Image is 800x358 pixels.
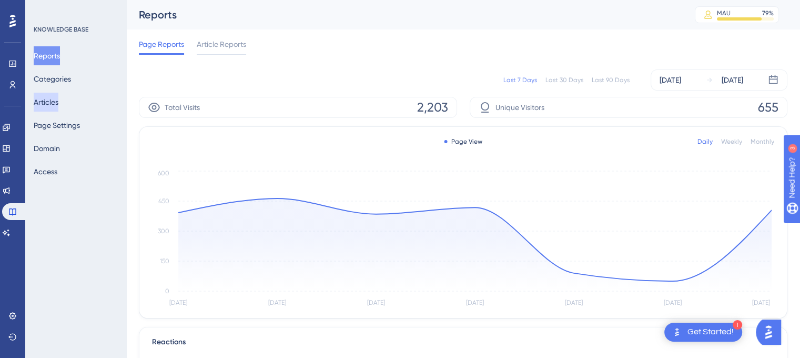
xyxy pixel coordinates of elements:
[721,137,742,146] div: Weekly
[34,46,60,65] button: Reports
[158,170,169,177] tspan: 600
[503,76,537,84] div: Last 7 Days
[139,38,184,51] span: Page Reports
[34,25,88,34] div: KNOWLEDGE BASE
[671,326,683,339] img: launcher-image-alternative-text
[34,116,80,135] button: Page Settings
[158,227,169,235] tspan: 300
[758,99,778,116] span: 655
[165,101,200,114] span: Total Visits
[73,5,76,14] div: 3
[697,137,713,146] div: Daily
[367,299,385,306] tspan: [DATE]
[664,323,742,342] div: Open Get Started! checklist, remaining modules: 1
[169,299,187,306] tspan: [DATE]
[752,299,770,306] tspan: [DATE]
[25,3,66,15] span: Need Help?
[687,326,734,338] div: Get Started!
[545,76,583,84] div: Last 30 Days
[160,257,169,265] tspan: 150
[660,74,681,86] div: [DATE]
[756,316,787,348] iframe: UserGuiding AI Assistant Launcher
[592,76,630,84] div: Last 90 Days
[152,336,774,349] div: Reactions
[197,38,246,51] span: Article Reports
[717,9,731,17] div: MAU
[268,299,286,306] tspan: [DATE]
[762,9,774,17] div: 79 %
[34,69,71,88] button: Categories
[34,93,58,112] button: Articles
[466,299,484,306] tspan: [DATE]
[664,299,682,306] tspan: [DATE]
[139,7,669,22] div: Reports
[158,197,169,205] tspan: 450
[751,137,774,146] div: Monthly
[165,287,169,295] tspan: 0
[417,99,448,116] span: 2,203
[565,299,583,306] tspan: [DATE]
[495,101,544,114] span: Unique Visitors
[34,139,60,158] button: Domain
[444,137,482,146] div: Page View
[722,74,743,86] div: [DATE]
[733,320,742,330] div: 1
[34,162,57,181] button: Access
